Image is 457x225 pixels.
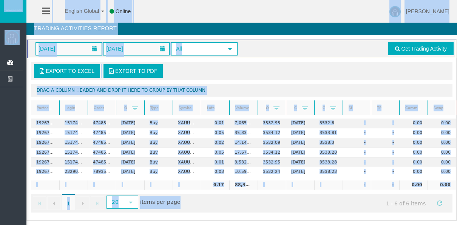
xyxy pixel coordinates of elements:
[55,8,99,14] span: English Global
[229,148,258,158] td: 17,670.60
[59,157,88,167] td: 15174487
[286,128,314,138] td: [DATE]
[116,8,131,14] span: Online
[286,138,314,148] td: [DATE]
[33,196,46,210] a: Go to the first page
[286,157,314,167] td: [DATE]
[343,128,371,138] td: -
[258,128,286,138] td: 3534.12
[343,180,371,190] td: -
[172,43,223,55] span: All
[201,148,229,158] td: 0.05
[399,180,428,190] td: 0.00
[428,180,456,190] td: 0.00
[371,167,399,177] td: -
[343,148,371,158] td: -
[173,157,201,167] td: XAUUSD
[371,148,399,158] td: -
[401,46,447,52] span: Get Trading Activity
[428,167,456,177] td: 0.00
[59,138,88,148] td: 15174713
[144,167,173,177] td: Buy
[433,196,446,209] a: Refresh
[343,167,371,177] td: -
[31,157,59,167] td: 19267098
[26,21,457,35] h4: Trading Activities Report
[173,128,201,138] td: XAUUSD
[399,148,428,158] td: 0.00
[46,68,94,74] span: Export to Excel
[314,119,343,128] td: 3532.8
[94,200,100,207] span: Go to the last page
[4,9,23,12] img: logo.svg
[173,119,201,128] td: XAUUSD
[286,167,314,177] td: [DATE]
[231,103,257,113] a: Volume
[89,103,115,113] a: Order
[201,157,229,167] td: 0.01
[229,167,258,177] td: 10,596.72
[399,157,428,167] td: 0.00
[76,196,90,210] a: Go to the next page
[62,194,75,210] span: 1
[314,138,343,148] td: 3538.3
[144,148,173,158] td: Buy
[314,148,343,158] td: 3538.28
[258,148,286,158] td: 3534.12
[31,138,59,148] td: 19267098
[88,138,116,148] td: 47485353
[201,119,229,128] td: 0.01
[146,103,172,113] a: Type
[47,196,61,210] a: Go to the previous page
[144,128,173,138] td: Buy
[128,199,134,205] span: select
[318,103,330,113] a: Close Price
[258,138,286,148] td: 3532.09
[202,103,228,113] a: Lots
[258,119,286,128] td: 3532.95
[344,103,370,113] a: SL
[36,43,57,54] span: [DATE]
[59,128,88,138] td: 15174487
[116,119,144,128] td: [DATE]
[80,200,86,207] span: Go to the next page
[201,167,229,177] td: 0.03
[314,157,343,167] td: 3538.28
[116,138,144,148] td: [DATE]
[31,119,59,128] td: 19267098
[379,196,433,210] span: 1 - 6 of 6 items
[428,119,456,128] td: 0.00
[144,138,173,148] td: Buy
[371,157,399,167] td: -
[144,119,173,128] td: Buy
[37,200,43,207] span: Go to the first page
[116,148,144,158] td: [DATE]
[51,200,57,207] span: Go to the previous page
[59,167,88,177] td: 23290564
[343,119,371,128] td: -
[31,167,59,177] td: 19267098
[31,84,452,97] div: Drag a column header and drop it here to group by that column
[289,103,302,113] a: Close Time
[286,148,314,158] td: [DATE]
[261,103,273,113] a: Open Price
[399,138,428,148] td: 0.00
[31,128,59,138] td: 19267098
[314,167,343,177] td: 3538.23
[286,119,314,128] td: [DATE]
[229,128,258,138] td: 35,339.65
[428,148,456,158] td: 0.00
[88,148,116,158] td: 47485419
[401,103,427,113] a: Commission
[372,103,398,113] a: TP
[105,196,181,209] span: items per page
[116,157,144,167] td: [DATE]
[201,180,229,190] td: 0.17
[371,119,399,128] td: -
[428,128,456,138] td: 0.00
[371,180,399,190] td: -
[34,64,100,78] a: Export to Excel
[399,167,428,177] td: 0.00
[201,138,229,148] td: 0.02
[258,167,286,177] td: 3532.24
